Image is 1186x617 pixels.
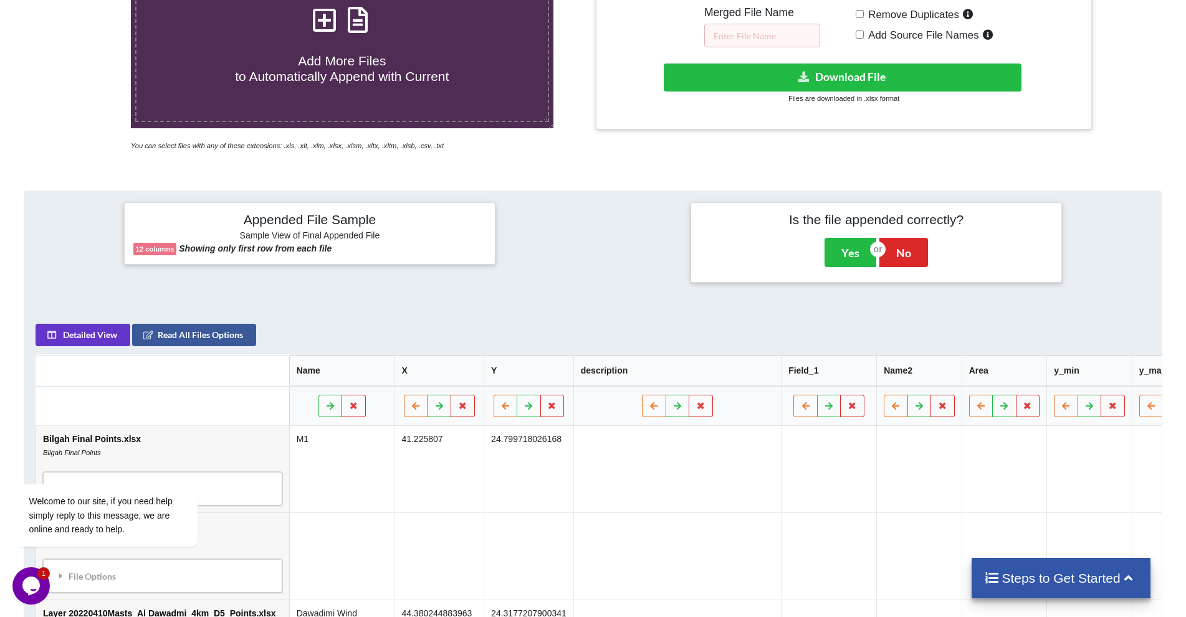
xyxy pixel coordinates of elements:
[573,356,781,386] th: description
[704,24,820,47] input: Enter File Name
[864,9,959,21] span: Remove Duplicates
[864,29,978,41] span: Add Source File Names
[289,426,395,512] td: M1
[133,212,486,229] h4: Appended File Sample
[984,570,1138,586] h4: Steps to Get Started
[962,356,1047,386] th: Area
[12,414,237,561] iframe: chat widget
[484,426,573,512] td: 24.799718026168
[132,324,256,346] button: Read All Files Options
[289,356,395,386] th: Name
[136,245,175,253] b: 12 columns
[36,324,130,346] button: Detailed View
[788,95,899,102] small: Files are downloaded in .xlsx format
[235,54,449,83] span: Add More Files to Automatically Append with Current
[133,230,486,243] h6: Sample View of Final Appended File
[825,238,876,266] button: Yes
[876,356,962,386] th: Name2
[700,212,1053,227] h4: Is the file appended correctly?
[395,356,484,386] th: X
[1047,356,1132,386] th: y_min
[664,64,1021,92] button: Download File
[12,567,52,605] iframe: chat widget
[395,426,484,512] td: 41.225807
[47,563,279,589] div: File Options
[131,142,444,149] i: You can select files with any of these extensions: .xls, .xlt, .xlm, .xlsx, .xlsm, .xltx, .xltm, ...
[179,243,332,253] b: Showing only first row from each file
[484,356,573,386] th: Y
[879,238,928,266] button: No
[704,6,820,19] h5: Merged File Name
[781,356,876,386] th: Field_1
